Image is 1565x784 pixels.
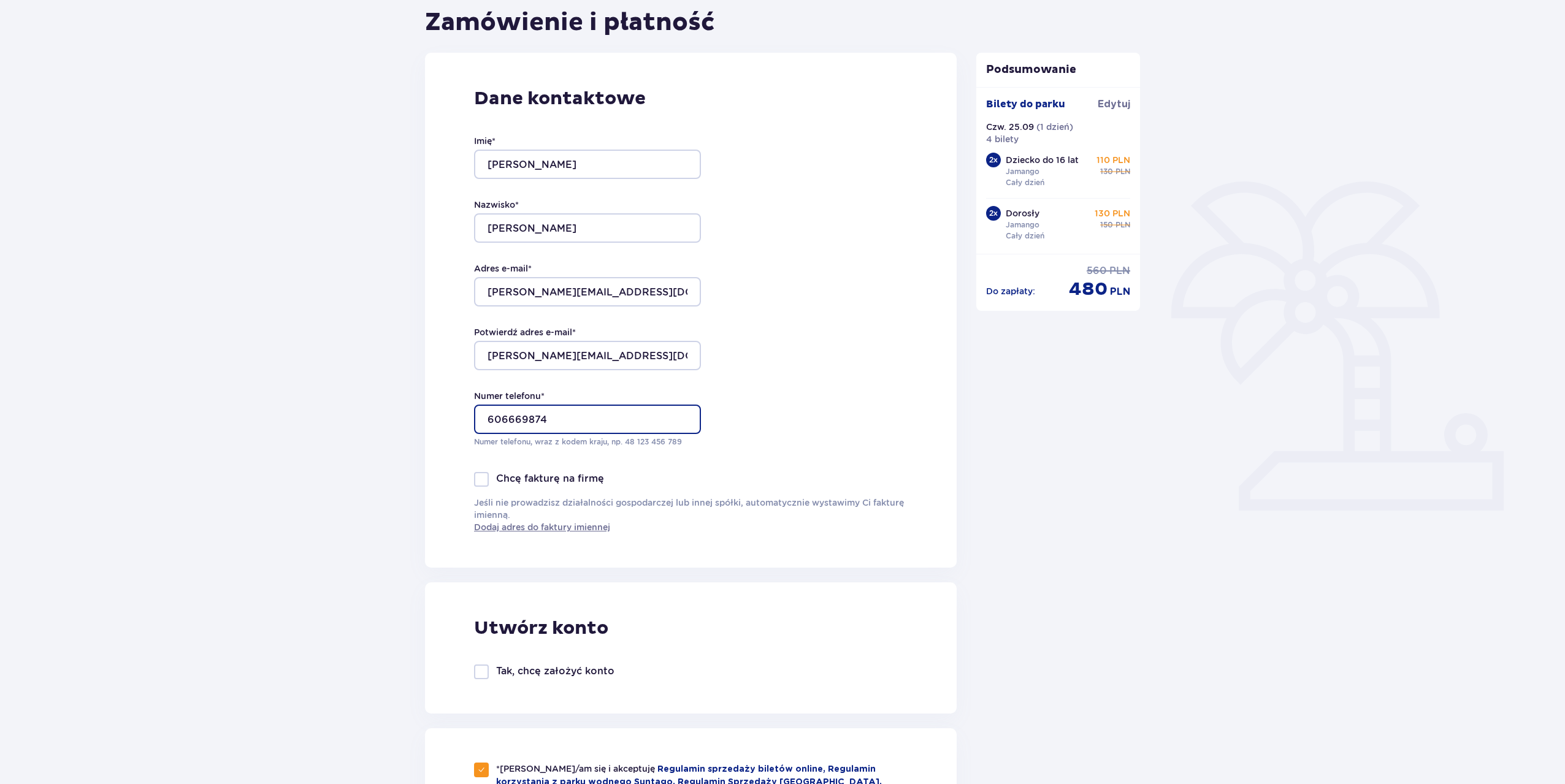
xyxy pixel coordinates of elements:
[474,262,532,275] label: Adres e-mail *
[1096,154,1130,166] p: 110 PLN
[657,765,828,774] a: Regulamin sprzedaży biletów online,
[474,436,701,447] p: Numer telefonu, wraz z kodem kraju, np. 48 ​123 ​456 ​789
[1100,219,1113,230] p: 150
[1006,166,1039,177] p: Jamango
[1098,97,1130,111] a: Edytuj
[1110,285,1130,299] p: PLN
[1100,166,1113,177] p: 130
[1115,219,1130,230] p: PLN
[496,664,614,678] p: Tak, chcę założyć konto
[986,97,1065,111] p: Bilety do parku
[474,521,610,533] a: Dodaj adres do faktury imiennej
[474,135,496,147] label: Imię *
[496,764,657,774] span: *[PERSON_NAME]/am się i akceptuję
[986,133,1019,145] p: 4 bilety
[986,121,1034,133] p: Czw. 25.09
[425,7,715,38] h1: Zamówienie i płatność
[474,213,701,243] input: Nazwisko
[1006,219,1039,230] p: Jamango
[1115,166,1130,177] p: PLN
[474,87,908,110] p: Dane kontaktowe
[1006,177,1044,188] p: Cały dzień
[474,341,701,370] input: Potwierdź adres e-mail
[1069,278,1108,301] p: 480
[976,63,1141,77] p: Podsumowanie
[1087,264,1107,278] p: 560
[1095,207,1130,219] p: 130 PLN
[1006,230,1044,242] p: Cały dzień
[496,472,604,485] p: Chcę fakturę na firmę
[1109,264,1130,278] p: PLN
[1036,121,1073,133] p: ( 1 dzień )
[474,405,701,434] input: Numer telefonu
[474,326,576,338] label: Potwierdź adres e-mail *
[474,150,701,179] input: Imię
[986,206,1001,221] div: 2 x
[1006,207,1039,219] p: Dorosły
[474,617,608,640] p: Utwórz konto
[1006,154,1079,166] p: Dziecko do 16 lat
[474,390,545,402] label: Numer telefonu *
[474,277,701,306] input: Adres e-mail
[986,153,1001,167] div: 2 x
[474,199,519,211] label: Nazwisko *
[474,497,908,533] p: Jeśli nie prowadzisz działalności gospodarczej lub innej spółki, automatycznie wystawimy Ci faktu...
[986,285,1035,297] p: Do zapłaty :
